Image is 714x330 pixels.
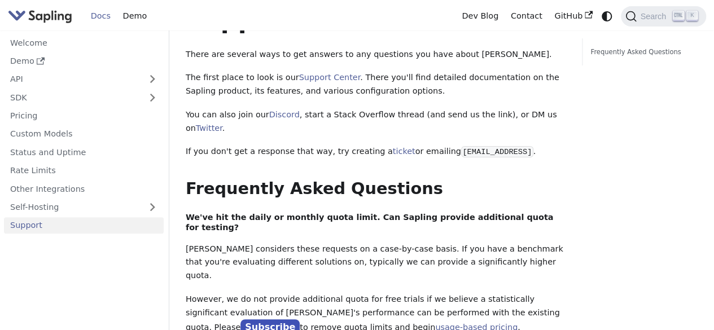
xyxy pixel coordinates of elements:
a: ticket [393,147,415,156]
p: There are several ways to get answers to any questions you have about [PERSON_NAME]. [186,48,566,61]
p: If you don't get a response that way, try creating a or emailing . [186,145,566,159]
h4: We've hit the daily or monthly quota limit. Can Sapling provide additional quota for testing? [186,212,566,232]
button: Expand sidebar category 'API' [141,71,164,87]
a: Support [4,217,164,234]
a: Contact [505,7,549,25]
a: Discord [269,110,300,119]
a: GitHub [548,7,598,25]
a: Demo [4,53,164,69]
button: Switch between dark and light mode (currently system mode) [599,8,615,24]
a: Welcome [4,34,164,51]
span: Search [637,12,673,21]
a: Support Center [299,73,361,82]
p: You can also join our , start a Stack Overflow thread (and send us the link), or DM us on . [186,108,566,135]
a: Self-Hosting [4,199,164,215]
a: SDK [4,89,141,105]
a: Dev Blog [455,7,504,25]
a: Frequently Asked Questions [590,47,694,58]
a: Twitter [196,124,222,133]
a: Sapling.ai [8,8,76,24]
a: Docs [85,7,117,25]
code: [EMAIL_ADDRESS] [461,146,533,157]
a: Rate Limits [4,162,164,179]
button: Expand sidebar category 'SDK' [141,89,164,105]
a: API [4,71,141,87]
img: Sapling.ai [8,8,72,24]
h2: Frequently Asked Questions [186,179,566,199]
a: Other Integrations [4,181,164,197]
p: The first place to look is our . There you'll find detailed documentation on the Sapling product,... [186,71,566,98]
a: Pricing [4,108,164,124]
kbd: K [686,11,698,21]
button: Search (Ctrl+K) [621,6,706,27]
a: Demo [117,7,153,25]
p: [PERSON_NAME] considers these requests on a case-by-case basis. If you have a benchmark that you'... [186,243,566,283]
a: Custom Models [4,126,164,142]
a: Status and Uptime [4,144,164,160]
